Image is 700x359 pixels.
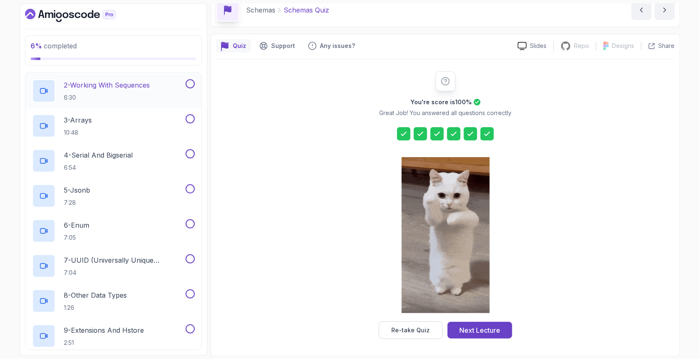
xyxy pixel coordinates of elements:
button: 7-UUID (Universally Unique Identifier)7:04 [32,254,195,278]
p: 9 - Extensions And Hstore [64,325,144,335]
p: Quiz [233,42,246,50]
span: 6 % [30,42,42,50]
p: 2:51 [64,339,144,347]
a: Dashboard [25,9,135,22]
div: Next Lecture [460,325,501,335]
button: 6-Enum7:05 [32,219,195,243]
button: 2-Working With Sequences6:30 [32,79,195,103]
p: Share [659,42,675,50]
button: Feedback button [303,39,360,53]
button: Next Lecture [448,322,512,339]
div: Re-take Quiz [392,326,430,334]
p: 10:48 [64,128,92,137]
p: 7:04 [64,269,184,277]
p: 8 - Other Data Types [64,290,127,300]
p: 5 - Jsonb [64,185,90,195]
p: 6:30 [64,93,150,102]
button: 5-Jsonb7:28 [32,184,195,208]
p: Any issues? [320,42,355,50]
p: 4 - Serial And Bigserial [64,150,133,160]
p: 7:28 [64,198,90,207]
button: 3-Arrays10:48 [32,114,195,138]
a: Slides [511,42,554,50]
p: 3 - Arrays [64,115,92,125]
p: 2 - Working With Sequences [64,80,150,90]
p: 7:05 [64,233,89,242]
button: quiz button [216,39,251,53]
p: 7 - UUID (Universally Unique Identifier) [64,255,184,265]
p: Great Job! You answered all questions correctly [380,109,512,117]
h2: You're score is 100 % [411,98,472,106]
button: 4-Serial And Bigserial6:54 [32,149,195,173]
button: Re-take Quiz [379,321,443,339]
p: Repo [574,42,589,50]
p: Designs [612,42,635,50]
p: Support [271,42,295,50]
p: Schemas Quiz [284,5,329,15]
p: 6 - Enum [64,220,89,230]
img: cool-cat [402,157,490,313]
span: completed [30,42,77,50]
p: 1:26 [64,304,127,312]
button: 8-Other Data Types1:26 [32,289,195,313]
p: Schemas [246,5,275,15]
p: Slides [530,42,547,50]
p: 6:54 [64,163,133,172]
button: Share [641,42,675,50]
button: Support button [254,39,300,53]
button: 9-Extensions And Hstore2:51 [32,324,195,348]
